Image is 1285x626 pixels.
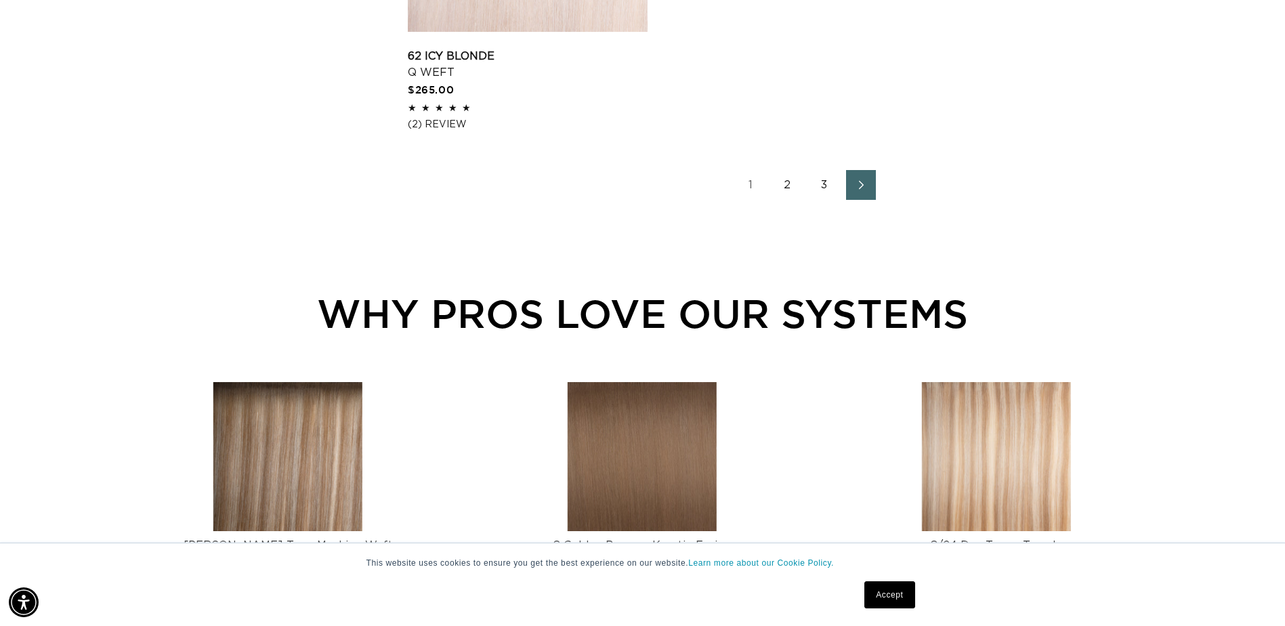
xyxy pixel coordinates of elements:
[922,382,1071,531] img: 8/24 Duo Tone - Tape In
[688,558,834,568] a: Learn more about our Cookie Policy.
[122,539,455,552] div: [PERSON_NAME] Tap - Machine Weft
[408,170,1204,200] nav: Pagination
[213,382,362,531] img: Victoria Root Tap - Machine Weft
[9,587,39,617] div: Accessibility Menu
[122,526,455,552] a: [PERSON_NAME] Tap - Machine Weft
[830,539,1163,552] div: 8/24 Duo Tone - Tape In
[568,382,717,531] img: 8 Golden Brown - Keratin Fusion
[736,170,766,200] a: Page 1
[408,48,648,81] a: 62 Icy Blonde Q Weft
[773,170,803,200] a: Page 2
[366,557,919,569] p: This website uses cookies to ensure you get the best experience on our website.
[81,284,1204,343] div: WHY PROS LOVE OUR SYSTEMS
[864,581,914,608] a: Accept
[476,539,809,552] div: 8 Golden Brown - Keratin Fusion
[846,170,876,200] a: Next page
[809,170,839,200] a: Page 3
